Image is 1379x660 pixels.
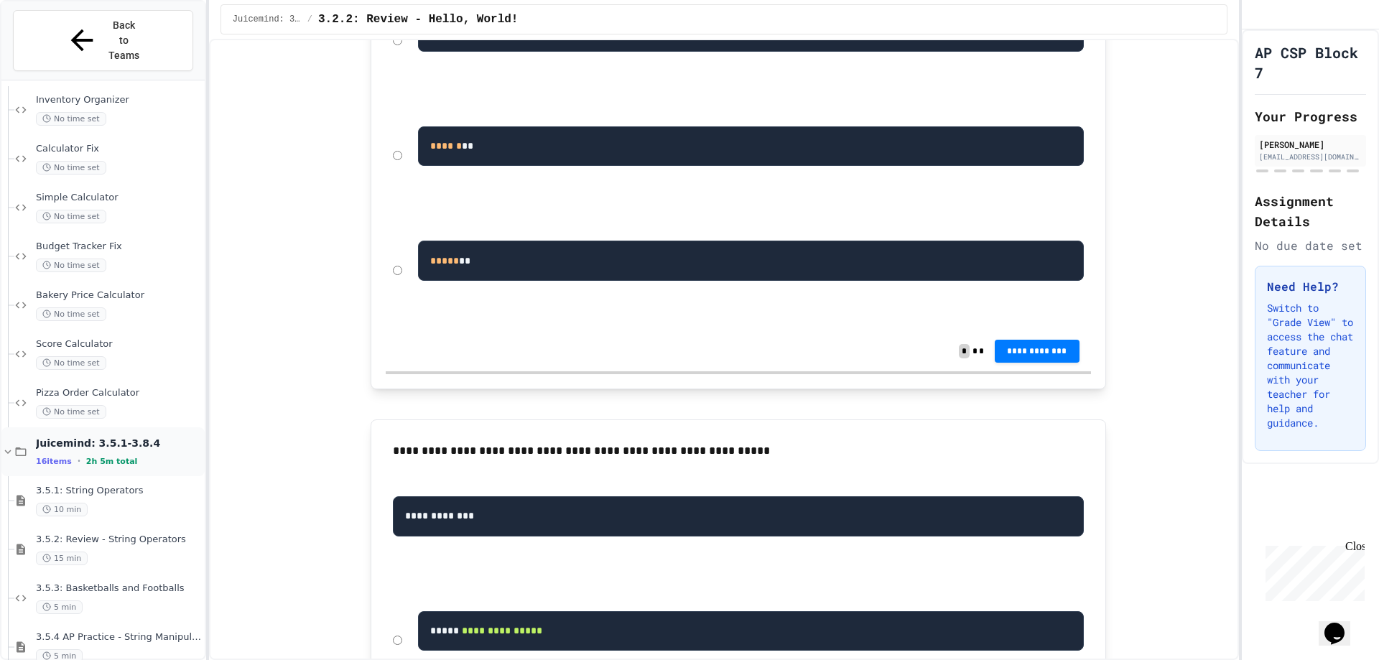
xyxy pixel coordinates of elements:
[36,405,106,419] span: No time set
[36,143,202,155] span: Calculator Fix
[78,455,80,467] span: •
[1255,237,1366,254] div: No due date set
[36,552,88,565] span: 15 min
[318,11,518,28] span: 3.2.2: Review - Hello, World!
[86,457,138,466] span: 2h 5m total
[1319,603,1365,646] iframe: chat widget
[1259,152,1362,162] div: [EMAIL_ADDRESS][DOMAIN_NAME]
[36,192,202,204] span: Simple Calculator
[36,631,202,643] span: 3.5.4 AP Practice - String Manipulation
[1255,191,1366,231] h2: Assignment Details
[107,18,141,63] span: Back to Teams
[36,534,202,546] span: 3.5.2: Review - String Operators
[1259,138,1362,151] div: [PERSON_NAME]
[6,6,99,91] div: Chat with us now!Close
[307,14,312,25] span: /
[36,387,202,399] span: Pizza Order Calculator
[36,457,72,466] span: 16 items
[36,161,106,175] span: No time set
[1260,540,1365,601] iframe: chat widget
[36,582,202,595] span: 3.5.3: Basketballs and Footballs
[13,10,193,71] button: Back to Teams
[233,14,302,25] span: Juicemind: 3.1.1-3.4.4
[36,600,83,614] span: 5 min
[36,210,106,223] span: No time set
[36,112,106,126] span: No time set
[36,307,106,321] span: No time set
[36,289,202,302] span: Bakery Price Calculator
[36,241,202,253] span: Budget Tracker Fix
[1267,301,1354,430] p: Switch to "Grade View" to access the chat feature and communicate with your teacher for help and ...
[36,485,202,497] span: 3.5.1: String Operators
[36,338,202,350] span: Score Calculator
[36,259,106,272] span: No time set
[36,356,106,370] span: No time set
[36,437,202,450] span: Juicemind: 3.5.1-3.8.4
[1255,42,1366,83] h1: AP CSP Block 7
[36,94,202,106] span: Inventory Organizer
[1255,106,1366,126] h2: Your Progress
[1267,278,1354,295] h3: Need Help?
[36,503,88,516] span: 10 min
